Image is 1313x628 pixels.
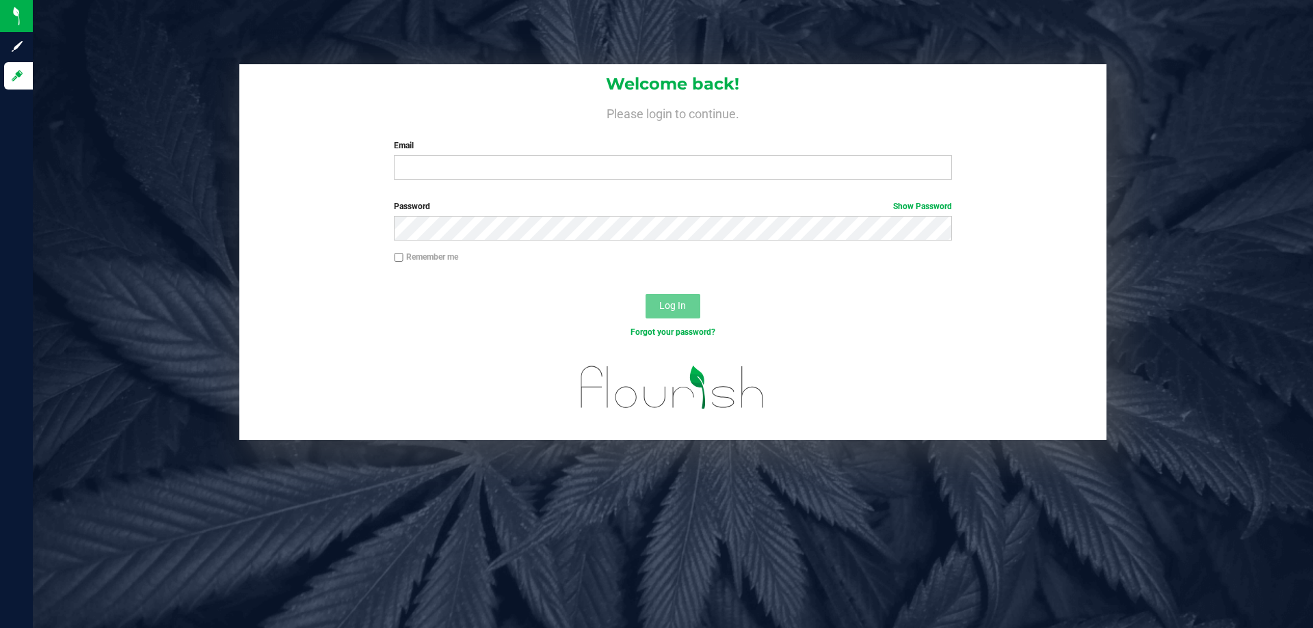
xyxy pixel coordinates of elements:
[394,139,951,152] label: Email
[394,251,458,263] label: Remember me
[239,104,1106,120] h4: Please login to continue.
[659,300,686,311] span: Log In
[394,253,403,262] input: Remember me
[239,75,1106,93] h1: Welcome back!
[631,327,715,337] a: Forgot your password?
[646,294,700,318] button: Log In
[893,202,952,211] a: Show Password
[10,40,24,53] inline-svg: Sign up
[394,202,430,211] span: Password
[564,353,781,422] img: flourish_logo.svg
[10,69,24,83] inline-svg: Log in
